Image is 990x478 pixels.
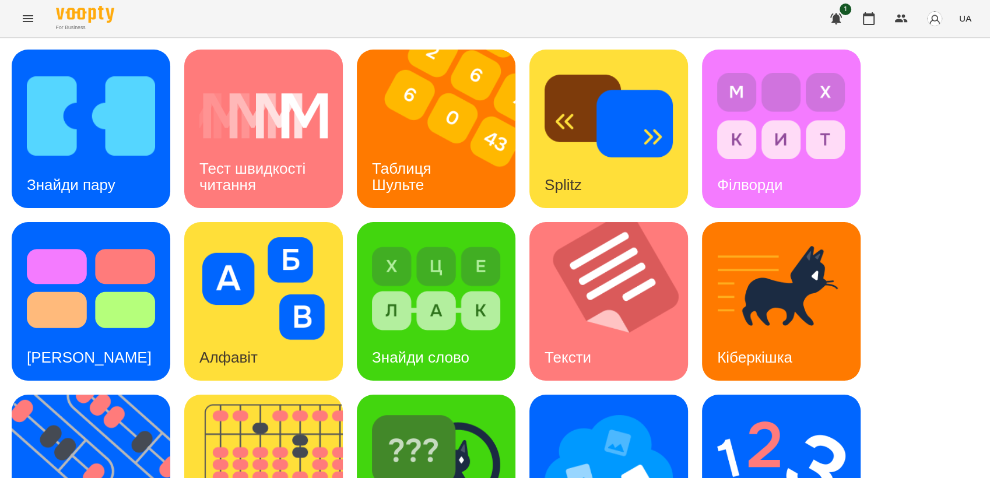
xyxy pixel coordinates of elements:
h3: Алфавіт [199,349,258,366]
span: 1 [840,3,851,15]
h3: [PERSON_NAME] [27,349,152,366]
a: Тест швидкості читанняТест швидкості читання [184,50,343,208]
img: Тексти [529,222,703,381]
span: For Business [56,24,114,31]
a: АлфавітАлфавіт [184,222,343,381]
h3: Знайди слово [372,349,469,366]
h3: Знайди пару [27,176,115,194]
img: Кіберкішка [717,237,845,340]
button: Menu [14,5,42,33]
a: Таблиця ШультеТаблиця Шульте [357,50,515,208]
img: Алфавіт [199,237,328,340]
button: UA [954,8,976,29]
h3: Таблиця Шульте [372,160,436,193]
img: Знайди пару [27,65,155,167]
h3: Тексти [545,349,591,366]
a: Знайди словоЗнайди слово [357,222,515,381]
h3: Філворди [717,176,782,194]
a: ФілвордиФілворди [702,50,861,208]
a: ТекстиТексти [529,222,688,381]
img: Splitz [545,65,673,167]
img: Тест швидкості читання [199,65,328,167]
a: SplitzSplitz [529,50,688,208]
img: Філворди [717,65,845,167]
img: Таблиця Шульте [357,50,530,208]
h3: Кіберкішка [717,349,792,366]
img: Тест Струпа [27,237,155,340]
img: Знайди слово [372,237,500,340]
img: Voopty Logo [56,6,114,23]
h3: Splitz [545,176,582,194]
h3: Тест швидкості читання [199,160,310,193]
a: Знайди паруЗнайди пару [12,50,170,208]
img: avatar_s.png [926,10,943,27]
a: Тест Струпа[PERSON_NAME] [12,222,170,381]
a: КіберкішкаКіберкішка [702,222,861,381]
span: UA [959,12,971,24]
